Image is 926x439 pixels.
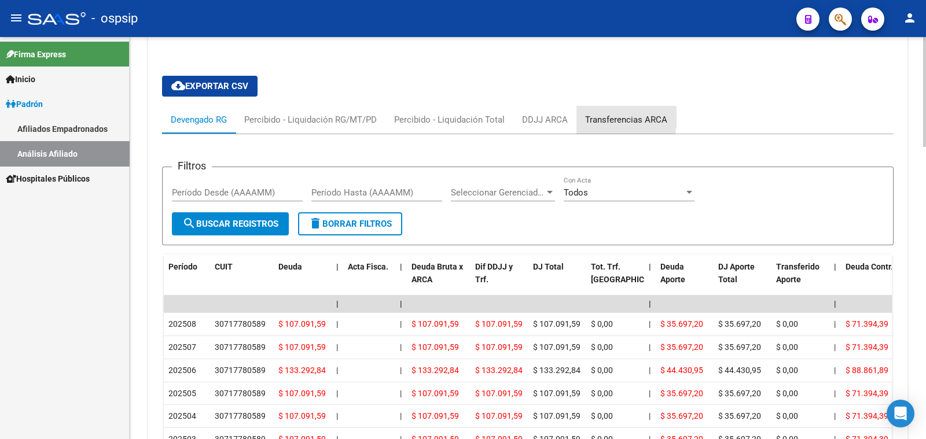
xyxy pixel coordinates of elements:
span: | [649,411,651,420]
div: 30717780589 [215,364,266,377]
span: $ 133.292,84 [533,366,580,375]
span: $ 0,00 [591,342,613,352]
datatable-header-cell: | [332,254,343,305]
span: $ 0,00 [591,366,613,375]
span: $ 35.697,20 [718,411,761,420]
span: $ 0,00 [776,319,798,329]
span: $ 35.697,20 [660,342,703,352]
span: | [649,262,651,271]
span: Firma Express [6,48,66,61]
span: Acta Fisca. [348,262,388,271]
span: $ 71.394,39 [846,389,888,398]
mat-icon: delete [308,216,322,230]
span: Deuda Aporte [660,262,685,285]
span: | [834,342,836,352]
span: $ 107.091,59 [475,411,523,420]
span: | [336,299,339,308]
span: $ 35.697,20 [718,319,761,329]
span: $ 88.861,89 [846,366,888,375]
span: | [336,262,339,271]
datatable-header-cell: CUIT [210,254,274,305]
span: Deuda [278,262,302,271]
span: | [336,319,338,329]
span: Transferido Aporte [776,262,820,285]
span: $ 35.697,20 [660,411,703,420]
span: $ 0,00 [591,319,613,329]
span: | [649,342,651,352]
span: $ 35.697,20 [718,389,761,398]
span: 202505 [168,389,196,398]
span: $ 0,00 [776,411,798,420]
span: $ 107.091,59 [278,411,326,420]
datatable-header-cell: Período [164,254,210,305]
span: $ 107.091,59 [475,389,523,398]
div: 30717780589 [215,341,266,354]
span: Inicio [6,73,35,86]
span: | [400,411,402,420]
span: $ 107.091,59 [411,389,459,398]
datatable-header-cell: | [829,254,841,305]
span: - ospsip [91,6,138,31]
span: | [649,366,651,375]
span: $ 107.091,59 [533,319,580,329]
span: | [400,299,402,308]
span: | [400,342,402,352]
datatable-header-cell: Deuda Aporte [656,254,714,305]
span: $ 35.697,20 [718,342,761,352]
span: 202508 [168,319,196,329]
div: 30717780589 [215,387,266,400]
span: Todos [564,187,588,198]
span: $ 107.091,59 [475,319,523,329]
mat-icon: search [182,216,196,230]
mat-icon: person [903,11,917,25]
span: $ 71.394,39 [846,319,888,329]
span: DJ Total [533,262,564,271]
span: $ 107.091,59 [533,411,580,420]
span: $ 107.091,59 [411,319,459,329]
span: $ 71.394,39 [846,342,888,352]
mat-icon: cloud_download [171,79,185,93]
span: $ 107.091,59 [278,319,326,329]
span: Buscar Registros [182,219,278,229]
datatable-header-cell: DJ Aporte Total [714,254,771,305]
span: | [649,389,651,398]
span: | [400,389,402,398]
button: Buscar Registros [172,212,289,235]
span: $ 0,00 [776,366,798,375]
span: $ 0,00 [591,411,613,420]
span: DJ Aporte Total [718,262,755,285]
span: | [400,366,402,375]
datatable-header-cell: Acta Fisca. [343,254,395,305]
span: | [834,389,836,398]
div: DDJJ ARCA [522,113,568,126]
span: | [834,366,836,375]
span: $ 44.430,95 [718,366,761,375]
span: $ 133.292,84 [278,366,326,375]
span: | [336,366,338,375]
span: $ 35.697,20 [660,319,703,329]
datatable-header-cell: Dif DDJJ y Trf. [471,254,528,305]
span: $ 133.292,84 [411,366,459,375]
datatable-header-cell: Deuda Contr. [841,254,899,305]
span: CUIT [215,262,233,271]
span: | [336,342,338,352]
span: | [336,411,338,420]
span: Dif DDJJ y Trf. [475,262,513,285]
span: 202504 [168,411,196,420]
span: | [834,411,836,420]
h3: Filtros [172,158,212,174]
span: | [649,299,651,308]
span: | [834,299,836,308]
span: $ 107.091,59 [475,342,523,352]
datatable-header-cell: Deuda [274,254,332,305]
div: Devengado RG [171,113,227,126]
div: Percibido - Liquidación Total [394,113,505,126]
span: | [834,319,836,329]
span: $ 107.091,59 [411,411,459,420]
div: Transferencias ARCA [585,113,667,126]
span: Seleccionar Gerenciador [451,187,545,198]
span: $ 133.292,84 [475,366,523,375]
div: Percibido - Liquidación RG/MT/PD [244,113,377,126]
span: Hospitales Públicos [6,172,90,185]
span: $ 107.091,59 [278,389,326,398]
